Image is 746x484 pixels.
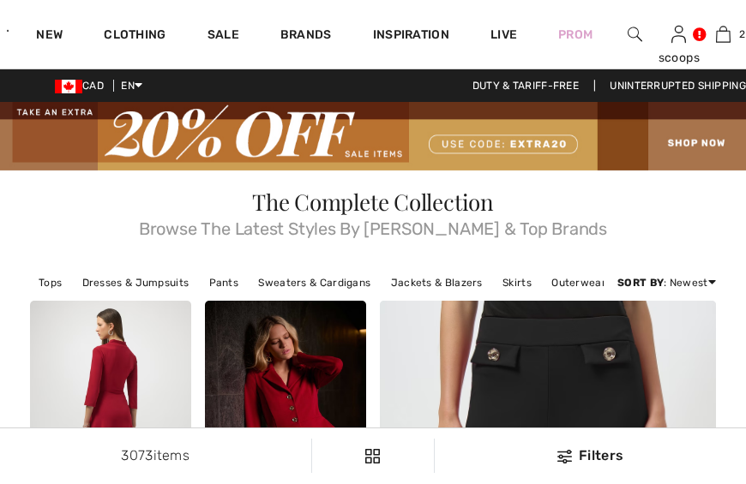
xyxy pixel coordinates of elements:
a: New [36,27,63,45]
strong: Sort By [617,277,664,289]
a: Live [490,26,517,44]
a: Pants [201,272,248,294]
img: My Bag [716,24,731,45]
span: Inspiration [373,27,449,45]
a: Sweaters & Cardigans [250,272,379,294]
span: EN [121,80,142,92]
a: Brands [280,27,332,45]
img: Filters [557,450,572,463]
div: : Newest [617,275,716,290]
span: CAD [55,80,111,92]
a: Sign In [671,26,686,42]
a: Jackets & Blazers [382,272,491,294]
div: Filters [445,445,736,466]
img: My Info [671,24,686,45]
span: The Complete Collection [252,187,494,217]
img: Filters [365,449,380,463]
span: 3073 [121,447,153,463]
img: Canadian Dollar [55,80,82,93]
img: search the website [628,24,642,45]
span: 2 [739,27,745,42]
a: Clothing [104,27,165,45]
span: Browse The Latest Styles By [PERSON_NAME] & Top Brands [30,213,716,237]
a: Tops [30,272,70,294]
a: Sale [208,27,239,45]
a: Dresses & Jumpsuits [74,272,198,294]
a: Skirts [494,272,540,294]
a: Outerwear [543,272,615,294]
a: Prom [558,26,593,44]
div: scoops [658,49,701,67]
img: 1ère Avenue [7,14,9,48]
a: 2 [702,24,745,45]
